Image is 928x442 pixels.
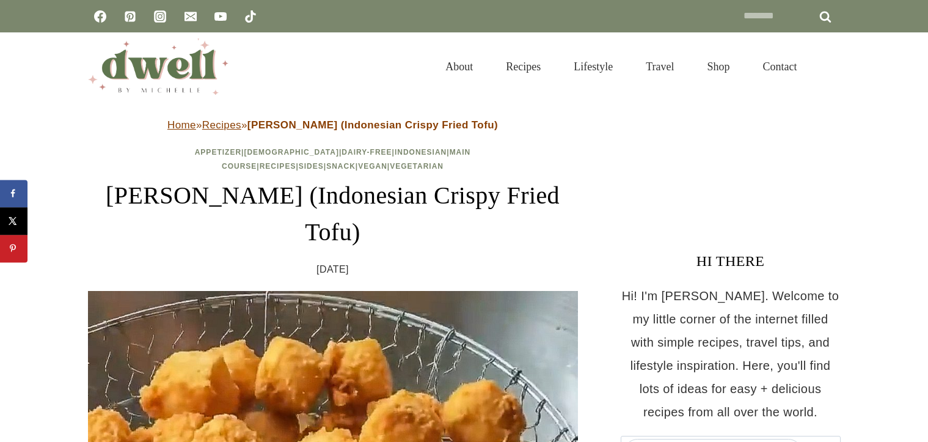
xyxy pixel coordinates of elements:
[167,119,498,131] span: » »
[316,260,349,279] time: [DATE]
[489,45,557,88] a: Recipes
[247,119,498,131] strong: [PERSON_NAME] (Indonesian Crispy Fried Tofu)
[195,148,471,171] span: | | | | | | | | |
[238,4,263,29] a: TikTok
[299,162,324,171] a: Sides
[621,284,841,424] p: Hi! I'm [PERSON_NAME]. Welcome to my little corner of the internet filled with simple recipes, tr...
[342,148,392,157] a: Dairy-Free
[88,4,112,29] a: Facebook
[178,4,203,29] a: Email
[390,162,444,171] a: Vegetarian
[118,4,142,29] a: Pinterest
[88,177,578,251] h1: [PERSON_NAME] (Indonesian Crispy Fried Tofu)
[260,162,296,171] a: Recipes
[326,162,356,171] a: Snack
[202,119,241,131] a: Recipes
[629,45,690,88] a: Travel
[429,45,489,88] a: About
[395,148,447,157] a: Indonesian
[167,119,196,131] a: Home
[148,4,172,29] a: Instagram
[208,4,233,29] a: YouTube
[358,162,387,171] a: Vegan
[621,250,841,272] h3: HI THERE
[747,45,814,88] a: Contact
[557,45,629,88] a: Lifestyle
[244,148,339,157] a: [DEMOGRAPHIC_DATA]
[820,56,841,77] button: View Search Form
[88,39,228,95] img: DWELL by michelle
[195,148,241,157] a: Appetizer
[690,45,746,88] a: Shop
[429,45,813,88] nav: Primary Navigation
